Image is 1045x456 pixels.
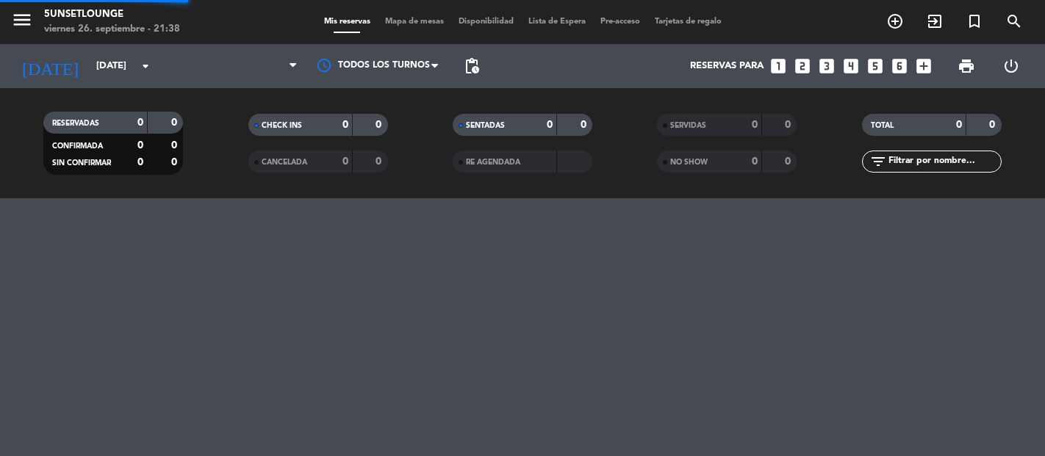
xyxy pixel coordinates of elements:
strong: 0 [547,120,553,130]
strong: 0 [581,120,589,130]
span: Reservas para [690,60,764,72]
i: menu [11,9,33,31]
i: filter_list [869,153,887,170]
span: CONFIRMADA [52,142,103,150]
strong: 0 [171,157,180,167]
i: power_settings_new [1002,57,1020,75]
span: CANCELADA [262,159,307,166]
strong: 0 [376,120,384,130]
i: add_circle_outline [886,12,904,30]
span: pending_actions [463,57,481,75]
i: looks_6 [890,57,909,76]
i: looks_3 [817,57,836,76]
i: arrow_drop_down [137,57,154,75]
span: Disponibilidad [451,18,521,26]
i: add_box [914,57,933,76]
i: exit_to_app [926,12,944,30]
strong: 0 [785,120,794,130]
i: looks_4 [841,57,861,76]
i: looks_5 [866,57,885,76]
strong: 0 [137,140,143,151]
strong: 0 [376,156,384,167]
strong: 0 [752,156,758,167]
span: NO SHOW [670,159,708,166]
span: Tarjetas de regalo [647,18,729,26]
span: print [958,57,975,75]
input: Filtrar por nombre... [887,153,1001,170]
strong: 0 [752,120,758,130]
strong: 0 [956,120,962,130]
button: menu [11,9,33,36]
div: 5unsetlounge [44,7,180,22]
i: search [1005,12,1023,30]
strong: 0 [137,117,143,128]
strong: 0 [137,157,143,167]
strong: 0 [989,120,998,130]
span: SERVIDAS [670,122,706,129]
span: TOTAL [871,122,894,129]
span: Mis reservas [317,18,378,26]
span: RE AGENDADA [466,159,520,166]
span: Mapa de mesas [378,18,451,26]
span: CHECK INS [262,122,302,129]
div: LOG OUT [989,44,1035,88]
i: [DATE] [11,50,89,82]
span: SENTADAS [466,122,505,129]
i: looks_one [769,57,788,76]
strong: 0 [785,156,794,167]
strong: 0 [342,156,348,167]
i: turned_in_not [966,12,983,30]
i: looks_two [793,57,812,76]
span: Pre-acceso [593,18,647,26]
div: viernes 26. septiembre - 21:38 [44,22,180,37]
strong: 0 [342,120,348,130]
span: RESERVADAS [52,120,99,127]
span: Lista de Espera [521,18,593,26]
strong: 0 [171,117,180,128]
strong: 0 [171,140,180,151]
span: SIN CONFIRMAR [52,159,111,167]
